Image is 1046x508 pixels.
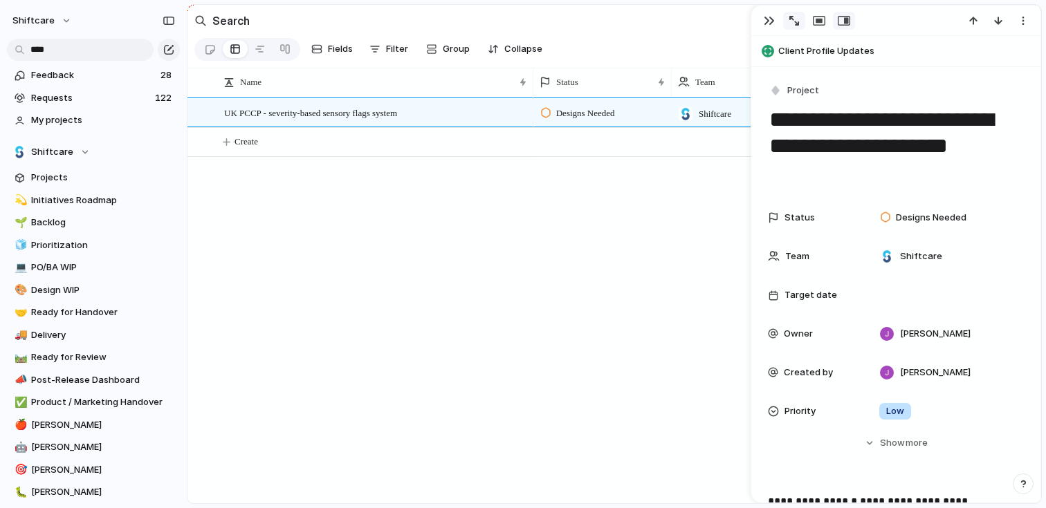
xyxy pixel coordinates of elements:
span: Backlog [31,216,175,229]
span: 122 [155,91,174,105]
div: ✅ [15,395,24,411]
span: shiftcare [12,14,55,28]
button: 🧊 [12,238,26,252]
span: Client Profile Updates [778,44,1034,58]
a: 💻PO/BA WIP [7,257,180,278]
span: Show [880,436,905,450]
div: 🛤️ [15,350,24,366]
span: Status [784,211,815,225]
a: 🍎[PERSON_NAME] [7,415,180,435]
a: 🎨Design WIP [7,280,180,301]
span: Design WIP [31,283,175,297]
button: Group [419,38,477,60]
a: Projects [7,167,180,188]
span: [PERSON_NAME] [900,366,971,379]
a: 🎯[PERSON_NAME] [7,460,180,480]
span: Feedback [31,68,156,82]
button: Fields [306,38,358,60]
div: 🚚 [15,327,24,343]
span: Shiftcare [699,107,731,121]
a: 💫Initiatives Roadmap [7,190,180,211]
span: Created by [784,366,833,379]
button: shiftcare [6,10,79,32]
span: [PERSON_NAME] [900,327,971,341]
div: 🌱 [15,215,24,231]
span: more [906,436,928,450]
div: 📣 [15,372,24,388]
span: Fields [328,42,353,56]
span: Projects [31,171,175,185]
div: 🍎 [15,417,24,433]
span: Ready for Handover [31,305,175,319]
span: UK PCCP - severity-based sensory flags system [224,104,397,120]
span: Shiftcare [31,145,73,159]
span: PO/BA WIP [31,261,175,274]
span: 28 [160,68,174,82]
button: 🎯 [12,463,26,477]
button: 🚚 [12,328,26,342]
a: 🤝Ready for Handover [7,302,180,323]
div: 💫 [15,192,24,208]
button: 💫 [12,194,26,207]
a: 🧊Prioritization [7,235,180,256]
span: [PERSON_NAME] [31,463,175,477]
div: 🧊 [15,237,24,253]
span: Collapse [504,42,542,56]
a: Feedback28 [7,65,180,86]
div: 🎨 [15,282,24,298]
a: 🌱Backlog [7,212,180,233]
button: 🤖 [12,440,26,454]
div: 🛤️Ready for Review [7,347,180,368]
a: 🚚Delivery [7,325,180,346]
button: 🛤️ [12,350,26,364]
span: Filter [386,42,408,56]
span: Owner [784,327,813,341]
button: Project [767,81,823,101]
button: ✅ [12,395,26,409]
div: 💻 [15,260,24,276]
a: Requests122 [7,88,180,109]
a: 🤖[PERSON_NAME] [7,437,180,458]
span: Team [785,250,809,263]
div: 🐛 [15,485,24,500]
span: Prioritization [31,238,175,252]
button: 💻 [12,261,26,274]
span: Shiftcare [900,250,942,263]
span: Team [695,75,715,89]
a: 📣Post-Release Dashboard [7,370,180,391]
span: Designs Needed [556,106,615,120]
div: 🤖 [15,440,24,455]
button: 🌱 [12,216,26,229]
button: 🐛 [12,485,26,499]
button: 🍎 [12,418,26,432]
span: Project [787,84,819,97]
a: ✅Product / Marketing Handover [7,392,180,413]
span: Low [886,404,904,418]
span: Delivery [31,328,175,342]
span: Target date [784,288,837,302]
span: Requests [31,91,151,105]
span: Product / Marketing Handover [31,395,175,409]
button: 🎨 [12,283,26,297]
button: 📣 [12,373,26,387]
span: Create [235,135,258,149]
span: Name [240,75,261,89]
span: Priority [784,404,816,418]
span: Ready for Review [31,350,175,364]
button: Client Profile Updates [758,40,1034,62]
span: My projects [31,113,175,127]
button: Collapse [482,38,548,60]
span: [PERSON_NAME] [31,485,175,499]
a: 🐛[PERSON_NAME] [7,482,180,502]
span: [PERSON_NAME] [31,418,175,432]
